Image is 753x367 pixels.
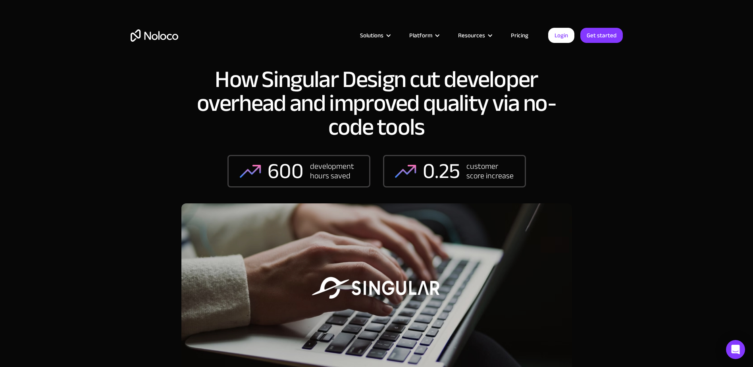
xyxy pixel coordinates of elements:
div: customer score increase [466,162,514,181]
a: Pricing [501,30,538,41]
a: Login [548,28,574,43]
div: Resources [448,30,501,41]
div: development hours saved [310,162,358,181]
div: Solutions [360,30,383,41]
div: 600 [268,159,304,183]
div: Platform [399,30,448,41]
div: Open Intercom Messenger [726,340,745,359]
div: Resources [458,30,485,41]
a: home [131,29,178,42]
div: Platform [409,30,432,41]
h1: How Singular Design cut developer overhead and improved quality via no-code tools [181,68,572,139]
div: Solutions [350,30,399,41]
a: Get started [580,28,623,43]
div: 0.25 [423,159,460,183]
